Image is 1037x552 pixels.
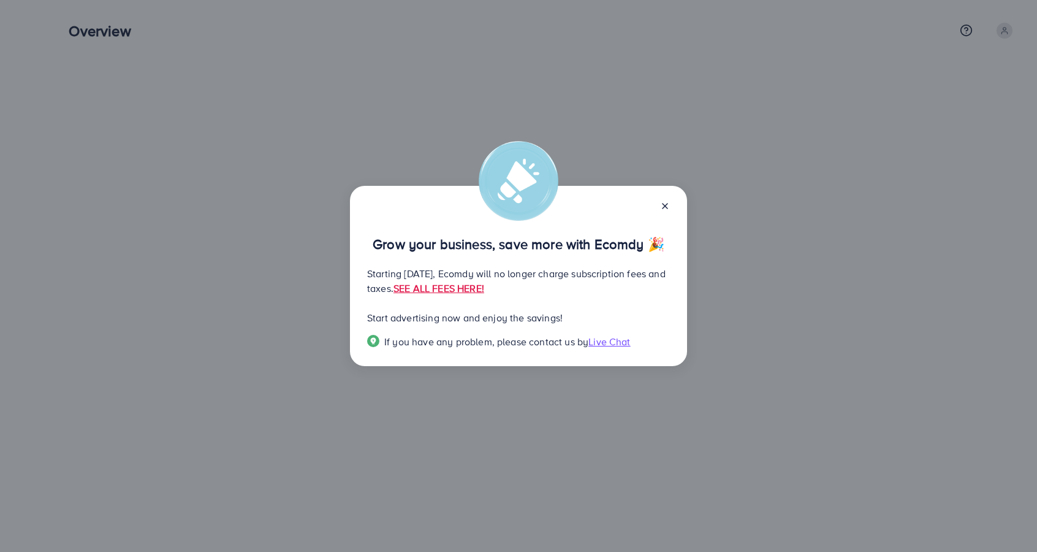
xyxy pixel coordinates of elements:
[479,141,558,221] img: alert
[367,237,670,251] p: Grow your business, save more with Ecomdy 🎉
[367,266,670,296] p: Starting [DATE], Ecomdy will no longer charge subscription fees and taxes.
[393,282,484,295] a: SEE ALL FEES HERE!
[367,310,670,325] p: Start advertising now and enjoy the savings!
[384,335,588,348] span: If you have any problem, please contact us by
[588,335,630,348] span: Live Chat
[367,335,379,347] img: Popup guide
